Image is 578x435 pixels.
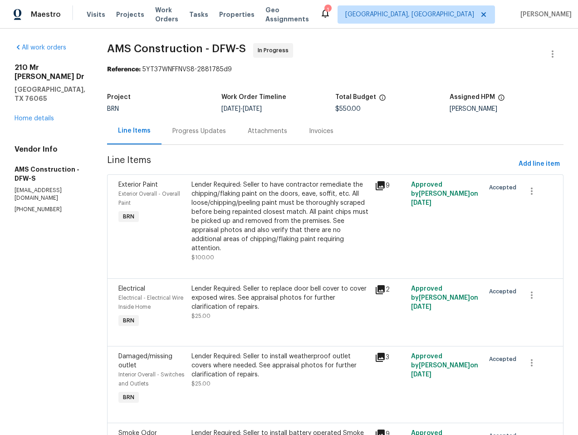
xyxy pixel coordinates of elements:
[515,156,563,173] button: Add line item
[191,313,211,319] span: $25.00
[15,145,85,154] h4: Vendor Info
[375,180,406,191] div: 9
[517,10,572,19] span: [PERSON_NAME]
[15,63,85,81] h2: 210 Mr [PERSON_NAME] Dr
[498,94,505,106] span: The hpm assigned to this work order.
[15,187,85,202] p: [EMAIL_ADDRESS][DOMAIN_NAME]
[265,5,309,24] span: Geo Assignments
[248,127,287,136] div: Attachments
[107,94,131,100] h5: Project
[411,182,478,206] span: Approved by [PERSON_NAME] on
[489,355,520,364] span: Accepted
[118,372,184,386] span: Interior Overall - Switches and Outlets
[15,44,66,51] a: All work orders
[243,106,262,112] span: [DATE]
[189,11,208,18] span: Tasks
[31,10,61,19] span: Maestro
[411,200,431,206] span: [DATE]
[191,180,369,253] div: Lender Required: Seller to have contractor remediate the chipping/flaking paint on the doors, eav...
[450,94,495,100] h5: Assigned HPM
[411,286,478,310] span: Approved by [PERSON_NAME] on
[191,284,369,311] div: Lender Required: Seller to replace door bell cover to cover exposed wires. See appraisal photos f...
[489,183,520,192] span: Accepted
[15,115,54,122] a: Home details
[107,66,141,73] b: Reference:
[107,106,119,112] span: BRN
[118,182,158,188] span: Exterior Paint
[107,156,515,173] span: Line Items
[411,304,431,310] span: [DATE]
[155,5,178,24] span: Work Orders
[519,158,560,170] span: Add line item
[379,94,386,106] span: The total cost of line items that have been proposed by Opendoor. This sum includes line items th...
[118,295,183,310] span: Electrical - Electrical Wire Inside Home
[489,287,520,296] span: Accepted
[450,106,564,112] div: [PERSON_NAME]
[335,94,376,100] h5: Total Budget
[411,353,478,378] span: Approved by [PERSON_NAME] on
[375,352,406,363] div: 3
[345,10,474,19] span: [GEOGRAPHIC_DATA], [GEOGRAPHIC_DATA]
[191,255,214,260] span: $100.00
[221,94,286,100] h5: Work Order Timeline
[118,353,172,369] span: Damaged/missing outlet
[118,286,145,292] span: Electrical
[118,126,151,135] div: Line Items
[116,10,144,19] span: Projects
[335,106,361,112] span: $550.00
[15,165,85,183] h5: AMS Construction - DFW-S
[324,5,331,15] div: 1
[191,381,211,386] span: $25.00
[107,43,246,54] span: AMS Construction - DFW-S
[219,10,255,19] span: Properties
[309,127,333,136] div: Invoices
[119,316,138,325] span: BRN
[107,65,563,74] div: 5YT37WNFFNVS8-2881785d9
[15,206,85,213] p: [PHONE_NUMBER]
[119,393,138,402] span: BRN
[258,46,292,55] span: In Progress
[375,284,406,295] div: 2
[119,212,138,221] span: BRN
[172,127,226,136] div: Progress Updates
[15,85,85,103] h5: [GEOGRAPHIC_DATA], TX 76065
[118,191,180,206] span: Exterior Overall - Overall Paint
[191,352,369,379] div: Lender Required: Seller to install weatherproof outlet covers where needed. See appraisal photos ...
[221,106,262,112] span: -
[221,106,240,112] span: [DATE]
[411,371,431,378] span: [DATE]
[87,10,105,19] span: Visits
